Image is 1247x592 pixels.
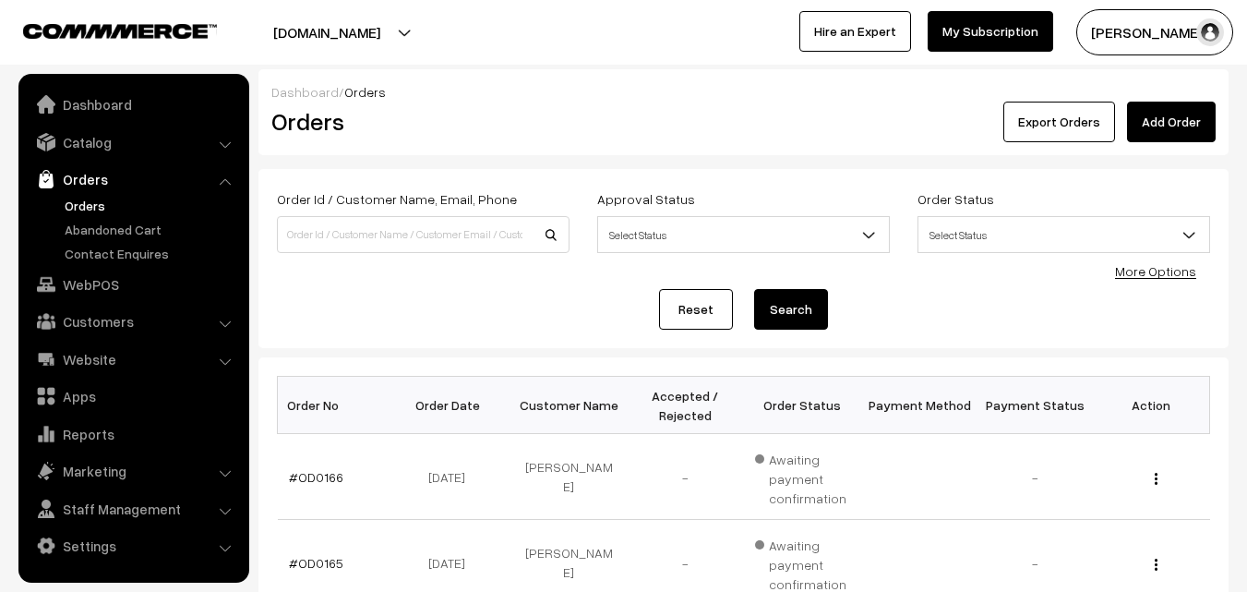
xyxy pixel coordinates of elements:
img: Menu [1155,473,1157,485]
a: More Options [1115,263,1196,279]
td: [PERSON_NAME] [510,434,627,520]
label: Order Status [917,189,994,209]
th: Accepted / Rejected [627,377,743,434]
a: Apps [23,380,243,413]
a: Dashboard [23,88,243,121]
div: / [271,82,1216,102]
h2: Orders [271,107,568,136]
button: [DOMAIN_NAME] [209,9,445,55]
a: Customers [23,305,243,338]
td: - [977,434,1093,520]
span: Select Status [598,219,889,251]
a: Reports [23,417,243,451]
a: WebPOS [23,268,243,301]
a: Orders [60,196,243,215]
a: Abandoned Cart [60,220,243,239]
th: Payment Status [977,377,1093,434]
a: #OD0166 [289,469,343,485]
a: Add Order [1127,102,1216,142]
a: #OD0165 [289,555,343,571]
img: Menu [1155,559,1157,571]
a: Dashboard [271,84,339,100]
a: Contact Enquires [60,244,243,263]
th: Order No [278,377,394,434]
button: Search [754,289,828,330]
a: My Subscription [928,11,1053,52]
input: Order Id / Customer Name / Customer Email / Customer Phone [277,216,570,253]
th: Action [1093,377,1209,434]
a: Catalog [23,126,243,159]
span: Select Status [597,216,890,253]
img: user [1196,18,1224,46]
img: COMMMERCE [23,24,217,38]
th: Customer Name [510,377,627,434]
span: Orders [344,84,386,100]
span: Awaiting payment confirmation [755,445,849,508]
a: Orders [23,163,243,196]
span: Select Status [918,219,1209,251]
a: Staff Management [23,492,243,526]
span: Select Status [917,216,1210,253]
a: Reset [659,289,733,330]
a: Website [23,343,243,376]
button: Export Orders [1003,102,1115,142]
label: Order Id / Customer Name, Email, Phone [277,189,517,209]
button: [PERSON_NAME] [1076,9,1233,55]
label: Approval Status [597,189,695,209]
th: Order Status [744,377,860,434]
th: Order Date [394,377,510,434]
a: Settings [23,529,243,562]
a: COMMMERCE [23,18,185,41]
th: Payment Method [860,377,977,434]
a: Hire an Expert [799,11,911,52]
td: - [627,434,743,520]
td: [DATE] [394,434,510,520]
a: Marketing [23,454,243,488]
